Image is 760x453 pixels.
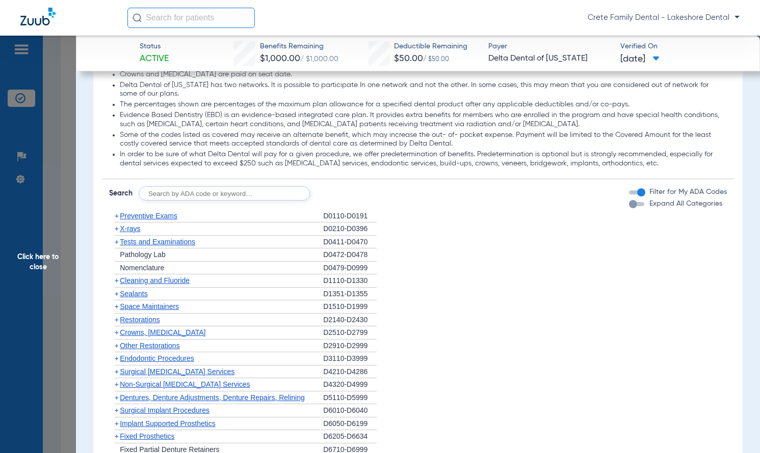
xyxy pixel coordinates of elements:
input: Search for patients [127,8,255,28]
div: D6050-D6199 [323,417,377,431]
span: Surgical Implant Procedures [120,406,209,414]
span: Payer [488,41,611,52]
span: + [115,432,119,440]
li: Crowns and [MEDICAL_DATA] are paid on seat date. [120,70,727,79]
span: / $1,000.00 [300,55,338,63]
span: Other Restorations [120,342,180,350]
li: Some of the codes listed as covered may receive an alternate benefit, which may increase the out-... [120,131,727,149]
span: + [115,276,119,285]
span: + [115,367,119,376]
span: Surgical [MEDICAL_DATA] Services [120,367,234,376]
span: + [115,316,119,324]
li: The percentages shown are percentages of the maximum plan allowance for a specified dental produc... [120,100,727,109]
span: + [115,224,119,233]
span: $50.00 [394,54,423,63]
span: + [115,302,119,310]
iframe: Chat Widget [709,404,760,453]
span: + [115,238,119,246]
div: D2910-D2999 [323,339,377,353]
span: Dentures, Denture Adjustments, Denture Repairs, Relining [120,393,305,402]
span: / $50.00 [423,56,449,63]
span: [DATE] [620,53,660,66]
div: D1510-D1999 [323,300,377,314]
li: Evidence Based Dentistry (EBD) is an evidence-based integrated care plan. It provides extra benef... [120,111,727,129]
span: Sealants [120,290,147,298]
span: Benefits Remaining [260,41,338,52]
span: + [115,380,119,388]
div: D0472-D0478 [323,248,377,262]
li: Delta Dental of [US_STATE] has two networks. lt is possible to participate In one network and not... [120,81,727,99]
img: Zuub Logo [20,8,56,25]
span: Status [140,41,169,52]
span: Crete Family Dental - Lakeshore Dental [588,13,740,23]
span: Restorations [120,316,160,324]
span: Cleaning and Fluoride [120,276,190,285]
span: Deductible Remaining [394,41,467,52]
div: D5110-D5999 [323,391,377,405]
span: + [115,354,119,362]
div: D4210-D4286 [323,365,377,379]
span: + [115,212,119,220]
span: Fixed Prosthetics [120,432,174,440]
span: Non-Surgical [MEDICAL_DATA] Services [120,380,250,388]
div: D3110-D3999 [323,352,377,365]
span: + [115,290,119,298]
span: Delta Dental of [US_STATE] [488,52,611,65]
span: Expand All Categories [649,200,722,207]
div: D2140-D2430 [323,314,377,327]
div: D4320-D4999 [323,378,377,391]
span: Endodontic Procedures [120,354,194,362]
img: Search Icon [133,13,142,22]
span: + [115,419,119,428]
span: $1,000.00 [260,54,300,63]
label: Filter for My ADA Codes [647,187,727,197]
div: D1110-D1330 [323,274,377,288]
div: D6205-D6634 [323,430,377,443]
span: Verified On [620,41,743,52]
span: Space Maintainers [120,302,179,310]
span: Crowns, [MEDICAL_DATA] [120,328,205,336]
span: + [115,328,119,336]
span: Nomenclature [120,264,164,272]
input: Search by ADA code or keyword… [139,186,310,201]
div: D6010-D6040 [323,404,377,417]
div: D0479-D0999 [323,262,377,275]
span: + [115,406,119,414]
span: Preventive Exams [120,212,177,220]
span: Tests and Examinations [120,238,195,246]
div: D0210-D0396 [323,222,377,236]
span: X-rays [120,224,140,233]
span: Search [109,188,133,199]
div: D1351-D1355 [323,288,377,301]
span: + [115,342,119,350]
span: Implant Supported Prosthetics [120,419,216,428]
span: Active [140,52,169,65]
div: D0110-D0191 [323,210,377,223]
span: + [115,393,119,402]
li: In order to be sure of what Delta Dental will pay for a given procedure, we offer predeterminatio... [120,150,727,168]
span: Pathology Lab [120,250,166,259]
div: D2510-D2799 [323,326,377,339]
div: D0411-D0470 [323,236,377,249]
